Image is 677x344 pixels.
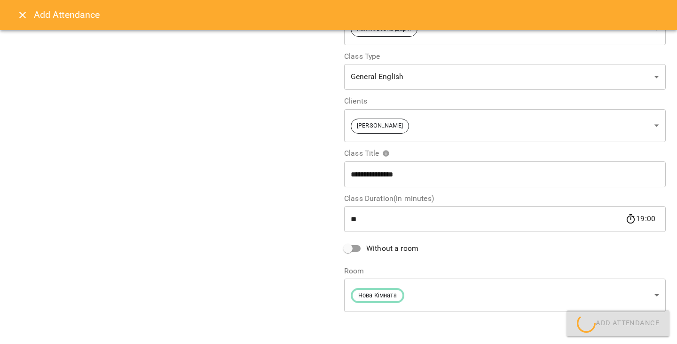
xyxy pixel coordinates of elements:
[34,8,666,22] h6: Add Attendance
[344,279,666,312] div: Нова Кімната
[344,64,666,90] div: General English
[344,195,666,202] label: Class Duration(in minutes)
[353,291,402,300] span: Нова Кімната
[382,150,390,157] svg: Please specify class title or select clients
[351,121,409,130] span: [PERSON_NAME]
[344,109,666,142] div: [PERSON_NAME]
[344,97,666,105] label: Clients
[11,4,34,26] button: Close
[366,243,418,254] span: Without a room
[344,267,666,275] label: Room
[344,150,390,157] span: Class Title
[344,53,666,60] label: Class Type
